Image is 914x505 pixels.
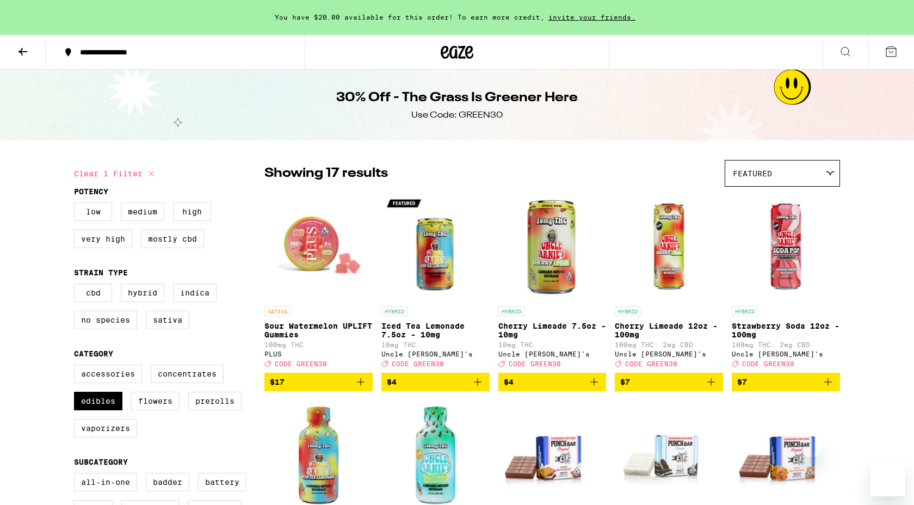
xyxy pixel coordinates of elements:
p: Showing 17 results [264,164,388,183]
label: Indica [173,284,217,302]
label: Sativa [146,311,189,329]
span: CODE GREEN30 [275,360,327,367]
a: Open page for Iced Tea Lemonade 7.5oz - 10mg from Uncle Arnie's [381,192,490,373]
p: HYBRID [381,306,407,316]
img: Uncle Arnie's - Cherry Limeade 12oz - 100mg [615,192,723,301]
a: Open page for Cherry Limeade 7.5oz - 10mg from Uncle Arnie's [498,192,607,373]
label: Mostly CBD [141,230,204,248]
p: SATIVA [264,306,291,316]
span: $4 [504,378,514,386]
iframe: Close message [800,435,822,457]
div: Uncle [PERSON_NAME]'s [498,350,607,358]
label: Accessories [74,365,142,383]
p: Sour Watermelon UPLIFT Gummies [264,322,373,339]
span: Featured [733,169,772,178]
label: Hybrid [121,284,164,302]
div: Use Code: GREEN30 [411,109,503,121]
label: Edibles [74,392,122,410]
p: Cherry Limeade 12oz - 100mg [615,322,723,339]
button: Add to bag [615,373,723,391]
span: CODE GREEN30 [742,360,794,367]
label: Battery [198,473,246,491]
label: Flowers [131,392,180,410]
span: CODE GREEN30 [509,360,561,367]
label: High [173,202,211,221]
span: CODE GREEN30 [625,360,677,367]
label: Badder [146,473,189,491]
label: Vaporizers [74,419,137,438]
label: Very High [74,230,132,248]
p: HYBRID [615,306,641,316]
img: Uncle Arnie's - Cherry Limeade 7.5oz - 10mg [498,192,607,301]
p: 100mg THC [264,341,373,348]
label: All-In-One [74,473,137,491]
span: $4 [387,378,397,386]
legend: Category [74,349,113,358]
span: $7 [737,378,747,386]
p: HYBRID [732,306,758,316]
span: $17 [270,378,285,386]
p: 10mg THC [498,341,607,348]
label: CBD [74,284,112,302]
span: CODE GREEN30 [392,360,444,367]
p: Strawberry Soda 12oz - 100mg [732,322,840,339]
h1: 30% Off - The Grass Is Greener Here [336,89,578,107]
div: PLUS [264,350,373,358]
p: 100mg THC: 2mg CBD [732,341,840,348]
span: invite your friends. [545,14,639,21]
button: Clear 1 filter [74,160,158,187]
label: Low [74,202,112,221]
img: Uncle Arnie's - Iced Tea Lemonade 7.5oz - 10mg [381,192,490,301]
p: Iced Tea Lemonade 7.5oz - 10mg [381,322,490,339]
p: Cherry Limeade 7.5oz - 10mg [498,322,607,339]
div: Uncle [PERSON_NAME]'s [381,350,490,358]
a: Open page for Cherry Limeade 12oz - 100mg from Uncle Arnie's [615,192,723,373]
button: Add to bag [264,373,373,391]
a: Open page for Sour Watermelon UPLIFT Gummies from PLUS [264,192,373,373]
button: Add to bag [381,373,490,391]
button: Add to bag [732,373,840,391]
p: 10mg THC [381,341,490,348]
p: HYBRID [498,306,524,316]
iframe: Button to launch messaging window [870,461,905,496]
label: No Species [74,311,137,329]
div: Uncle [PERSON_NAME]'s [615,350,723,358]
button: Add to bag [498,373,607,391]
label: Medium [121,202,164,221]
label: Prerolls [188,392,242,410]
span: You have $20.00 available for this order! To earn more credit, [275,14,545,21]
img: Uncle Arnie's - Strawberry Soda 12oz - 100mg [732,192,840,301]
p: 100mg THC: 2mg CBD [615,341,723,348]
label: Concentrates [151,365,224,383]
legend: Subcategory [74,458,128,466]
legend: Potency [74,187,108,196]
span: $7 [620,378,630,386]
a: Open page for Strawberry Soda 12oz - 100mg from Uncle Arnie's [732,192,840,373]
legend: Strain Type [74,268,128,277]
img: PLUS - Sour Watermelon UPLIFT Gummies [264,192,373,301]
div: Uncle [PERSON_NAME]'s [732,350,840,358]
